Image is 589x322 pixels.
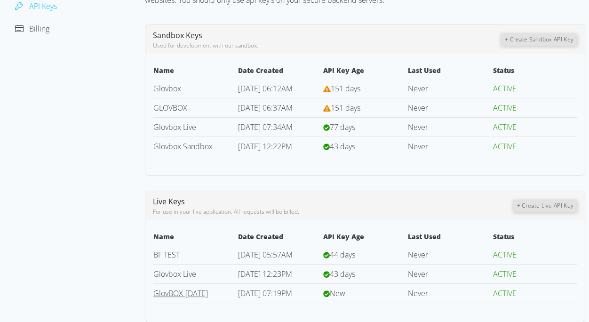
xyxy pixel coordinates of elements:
a: GlovBOX-[DATE] [153,288,208,298]
span: Never [408,83,428,94]
th: Status [493,65,577,79]
th: Name [153,65,238,79]
span: New [330,288,345,298]
th: API Key Age [323,65,407,79]
div: Used for development with our sandbox. [153,41,501,50]
th: Last Used [407,65,492,79]
a: BF TEST [153,250,180,260]
span: [DATE] 12:22PM [238,141,292,152]
span: 77 days [330,122,355,132]
span: Never [408,122,428,132]
span: API Keys [29,1,57,11]
span: Sandbox Keys [153,30,202,40]
span: [DATE] 12:23PM [238,269,292,279]
a: Glovbox Sandbox [153,141,213,152]
th: Last Used [407,231,492,245]
th: Status [493,231,577,245]
span: [DATE] 06:12AM [238,83,293,94]
span: 151 days [331,83,360,94]
span: ACTIVE [493,288,517,298]
span: [DATE] 06:37AM [238,103,293,113]
span: 43 days [330,269,355,279]
th: API Key Age [323,231,407,245]
span: Never [408,141,428,152]
a: Glovbox Live [153,122,196,132]
span: 44 days [330,250,355,260]
a: Glovbox [153,83,181,94]
div: For use in your live application. All requests will be billed. [153,208,513,216]
span: Never [408,250,428,260]
span: Billing [29,24,49,34]
a: GLOVBOX [153,103,187,113]
span: 151 days [331,103,360,113]
span: 43 days [330,141,355,152]
a: Billing [15,24,49,34]
span: ACTIVE [493,103,517,113]
span: [DATE] 05:57AM [238,250,293,260]
span: [DATE] 07:34AM [238,122,293,132]
span: [DATE] 07:19PM [238,288,292,298]
th: Date Created [238,231,322,245]
a: API Keys [15,1,57,11]
a: Glovbox Live [153,269,196,279]
button: + Create Sandbox API Key [501,33,577,46]
span: ACTIVE [493,250,517,260]
span: ACTIVE [493,141,517,152]
span: Never [408,269,428,279]
span: ACTIVE [493,122,517,132]
span: ACTIVE [493,269,517,279]
span: Live Keys [153,196,185,207]
span: Never [408,288,428,298]
span: Never [408,103,428,113]
th: Date Created [238,65,322,79]
button: + Create Live API Key [513,200,577,212]
span: ACTIVE [493,83,517,94]
th: Name [153,231,238,245]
